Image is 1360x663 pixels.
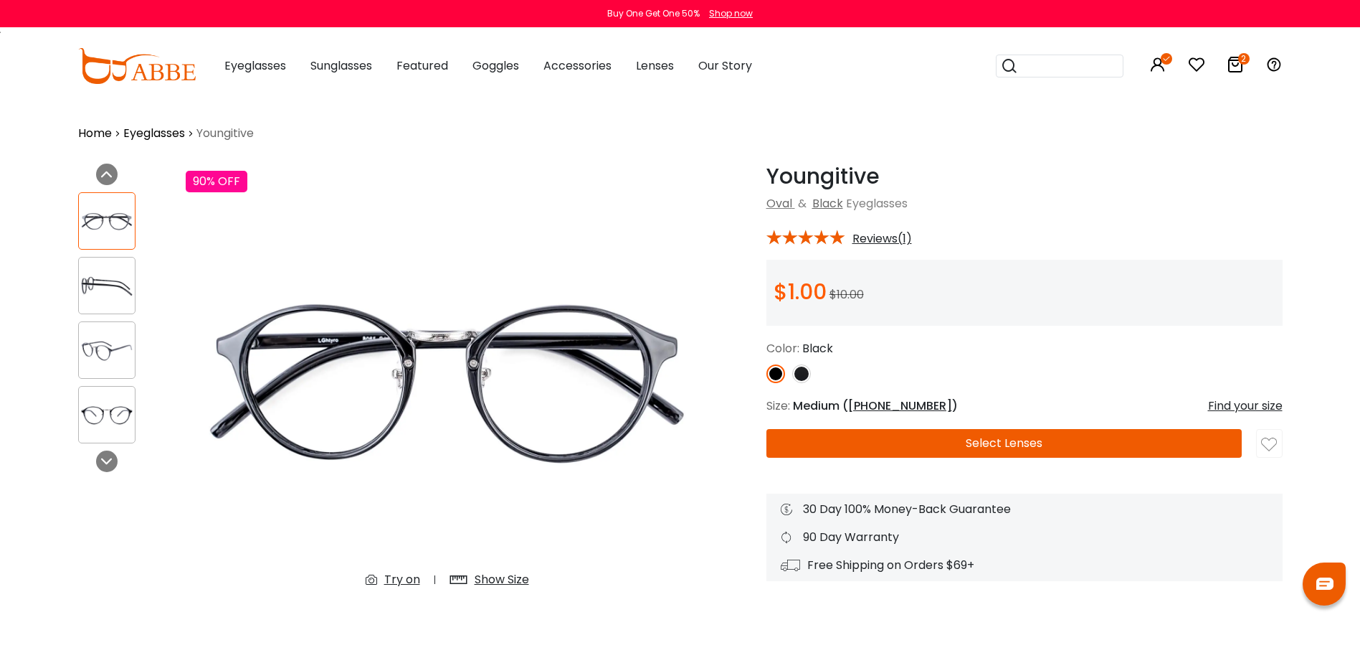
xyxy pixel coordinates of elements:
img: abbeglasses.com [78,48,196,84]
span: Our Story [698,57,752,74]
img: Youngitive Black Plastic Eyeglasses , NosePads Frames from ABBE Glasses [79,401,135,429]
span: Accessories [543,57,612,74]
div: Buy One Get One 50% [607,7,700,20]
div: Free Shipping on Orders $69+ [781,557,1268,574]
div: 90% OFF [186,171,247,192]
span: Black [802,340,833,357]
img: Youngitive Black Plastic Eyeglasses , NosePads Frames from ABBE Glasses [79,207,135,235]
img: Youngitive Black Plastic Eyeglasses , NosePads Frames from ABBE Glasses [79,272,135,300]
span: [PHONE_NUMBER] [848,398,952,414]
span: Size: [766,398,790,414]
div: Show Size [475,571,529,588]
span: $10.00 [829,286,864,303]
h1: Youngitive [766,164,1283,189]
a: Black [812,195,843,212]
a: Home [78,125,112,142]
span: Goggles [472,57,519,74]
img: like [1261,437,1277,453]
div: 30 Day 100% Money-Back Guarantee [781,501,1268,518]
span: Featured [396,57,448,74]
span: Medium ( ) [793,398,958,414]
img: Youngitive Black Plastic Eyeglasses , NosePads Frames from ABBE Glasses [79,337,135,365]
span: Eyeglasses [846,195,908,212]
img: Youngitive Black Plastic Eyeglasses , NosePads Frames from ABBE Glasses [186,164,709,600]
span: Youngitive [196,125,254,142]
span: $1.00 [774,276,827,307]
div: Find your size [1208,398,1283,415]
span: Sunglasses [310,57,372,74]
span: Eyeglasses [224,57,286,74]
button: Select Lenses [766,429,1242,458]
img: chat [1316,578,1333,590]
div: Shop now [709,7,753,20]
i: 2 [1238,53,1250,65]
a: Shop now [702,7,753,19]
div: Try on [384,571,420,588]
span: & [795,195,809,212]
a: Oval [766,195,792,212]
span: Lenses [636,57,674,74]
div: 90 Day Warranty [781,529,1268,546]
span: Reviews(1) [852,232,912,245]
a: 2 [1227,59,1244,75]
a: Eyeglasses [123,125,185,142]
span: Color: [766,340,799,357]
